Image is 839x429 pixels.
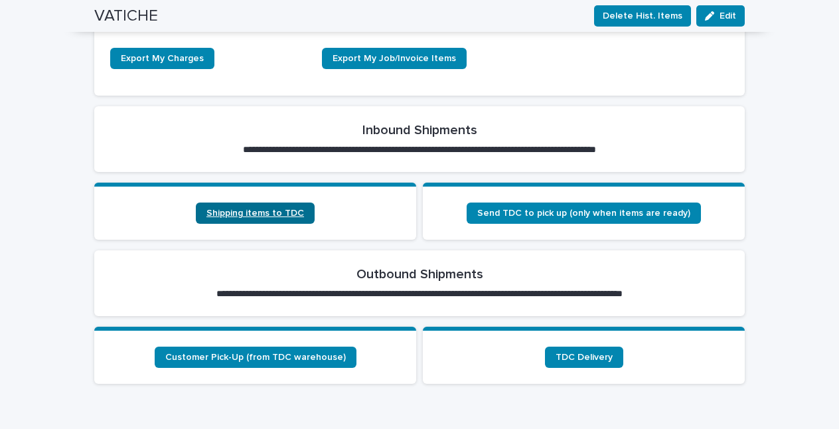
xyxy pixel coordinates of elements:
[356,266,483,282] h2: Outbound Shipments
[165,353,346,362] span: Customer Pick-Up (from TDC warehouse)
[594,5,691,27] button: Delete Hist. Items
[720,11,736,21] span: Edit
[322,48,467,69] a: Export My Job/Invoice Items
[155,347,356,368] a: Customer Pick-Up (from TDC warehouse)
[121,54,204,63] span: Export My Charges
[110,48,214,69] a: Export My Charges
[603,9,682,23] span: Delete Hist. Items
[196,203,315,224] a: Shipping items to TDC
[206,209,304,218] span: Shipping items to TDC
[696,5,745,27] button: Edit
[545,347,623,368] a: TDC Delivery
[467,203,701,224] a: Send TDC to pick up (only when items are ready)
[94,7,158,26] h2: VATICHE
[556,353,613,362] span: TDC Delivery
[362,122,477,138] h2: Inbound Shipments
[477,209,690,218] span: Send TDC to pick up (only when items are ready)
[333,54,456,63] span: Export My Job/Invoice Items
